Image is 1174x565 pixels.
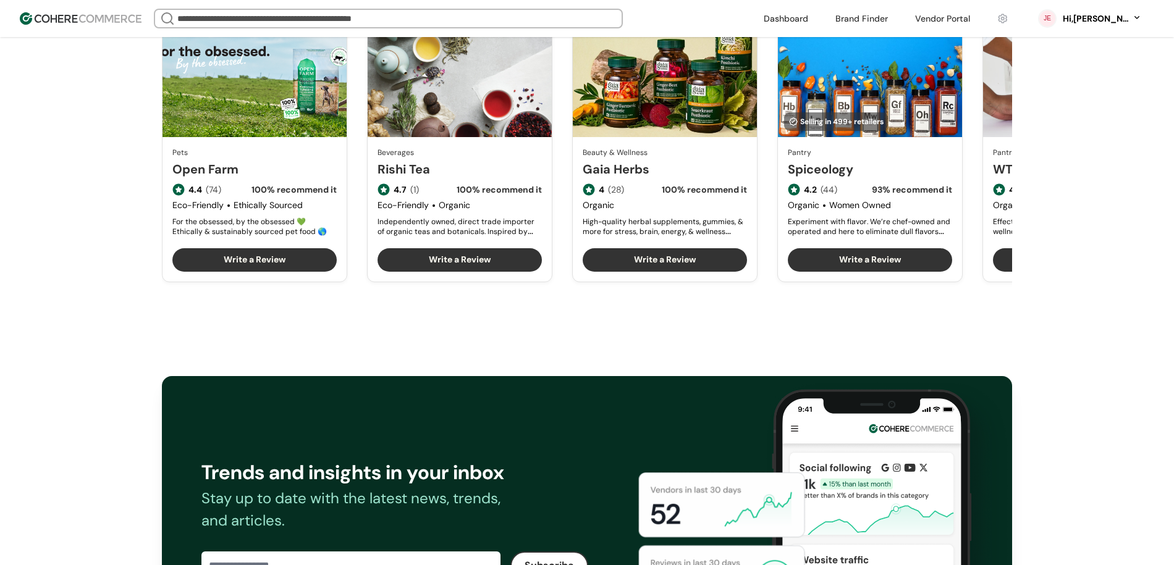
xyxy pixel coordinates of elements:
a: Spiceology [788,160,952,178]
button: Write a Review [172,248,337,272]
img: Cohere Logo [20,12,141,25]
button: Write a Review [378,248,542,272]
a: Open Farm [172,160,337,178]
div: Trends and insights in your inbox [201,458,520,487]
svg: 0 percent [1038,9,1057,28]
button: Write a Review [583,248,747,272]
div: Stay up to date with the latest news, trends, and articles. [201,487,520,532]
button: Hi,[PERSON_NAME] [1062,12,1142,25]
div: Hi, [PERSON_NAME] [1062,12,1130,25]
button: Write a Review [993,248,1157,272]
button: Write a Review [788,248,952,272]
a: Gaia Herbs [583,160,747,178]
a: WTHN [993,160,1157,178]
a: Rishi Tea [378,160,542,178]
